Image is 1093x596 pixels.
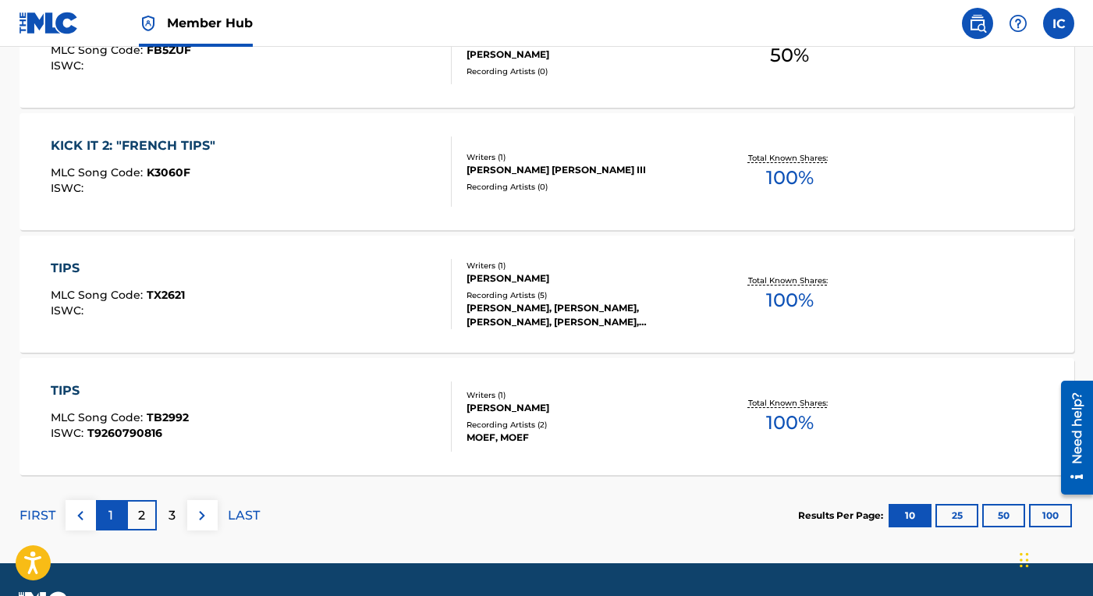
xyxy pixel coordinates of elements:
span: ISWC : [51,59,87,73]
div: Recording Artists ( 5 ) [467,289,702,301]
span: T9260790816 [87,426,162,440]
p: 2 [138,506,145,525]
div: [PERSON_NAME] [467,271,702,286]
span: K3060F [147,165,190,179]
span: 50 % [770,41,809,69]
div: TIPS [51,259,185,278]
p: Results Per Page: [798,509,887,523]
div: [PERSON_NAME] [PERSON_NAME], [PERSON_NAME] [467,34,702,62]
p: Total Known Shares: [748,275,832,286]
div: TIPS [51,381,189,400]
span: Member Hub [167,14,253,32]
span: MLC Song Code : [51,165,147,179]
span: 100 % [766,286,814,314]
div: Recording Artists ( 0 ) [467,66,702,77]
div: Writers ( 1 ) [467,389,702,401]
img: left [71,506,90,525]
span: MLC Song Code : [51,288,147,302]
div: Writers ( 1 ) [467,151,702,163]
div: KICK IT 2: "FRENCH TIPS" [51,137,223,155]
p: Total Known Shares: [748,397,832,409]
div: [PERSON_NAME], [PERSON_NAME], [PERSON_NAME], [PERSON_NAME], [PERSON_NAME] [467,301,702,329]
div: Recording Artists ( 2 ) [467,419,702,431]
span: ISWC : [51,426,87,440]
img: Top Rightsholder [139,14,158,33]
span: 100 % [766,409,814,437]
button: 100 [1029,504,1072,527]
iframe: Chat Widget [1015,521,1093,596]
p: LAST [228,506,260,525]
a: KICK IT 2: "FRENCH TIPS"MLC Song Code:K3060FISWC:Writers (1)[PERSON_NAME] [PERSON_NAME] IIIRecord... [20,113,1074,230]
a: TIPSMLC Song Code:TX2621ISWC:Writers (1)[PERSON_NAME]Recording Artists (5)[PERSON_NAME], [PERSON_... [20,236,1074,353]
a: TIPSMLC Song Code:TB2992ISWC:T9260790816Writers (1)[PERSON_NAME]Recording Artists (2)MOEF, MOEFTo... [20,358,1074,475]
img: help [1009,14,1027,33]
img: right [193,506,211,525]
span: 100 % [766,164,814,192]
img: MLC Logo [19,12,79,34]
div: [PERSON_NAME] [PERSON_NAME] III [467,163,702,177]
button: 25 [935,504,978,527]
span: ISWC : [51,181,87,195]
a: Public Search [962,8,993,39]
img: search [968,14,987,33]
p: Total Known Shares: [748,152,832,164]
div: User Menu [1043,8,1074,39]
span: ISWC : [51,303,87,318]
button: 10 [889,504,932,527]
span: TX2621 [147,288,185,302]
span: FB5ZUF [147,43,191,57]
div: Recording Artists ( 0 ) [467,181,702,193]
span: MLC Song Code : [51,410,147,424]
button: 50 [982,504,1025,527]
p: 3 [169,506,176,525]
div: MOEF, MOEF [467,431,702,445]
span: TB2992 [147,410,189,424]
div: [PERSON_NAME] [467,401,702,415]
p: FIRST [20,506,55,525]
div: Drag [1020,537,1029,584]
iframe: Resource Center [1049,374,1093,502]
span: MLC Song Code : [51,43,147,57]
p: 1 [108,506,113,525]
div: Help [1003,8,1034,39]
div: Writers ( 1 ) [467,260,702,271]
